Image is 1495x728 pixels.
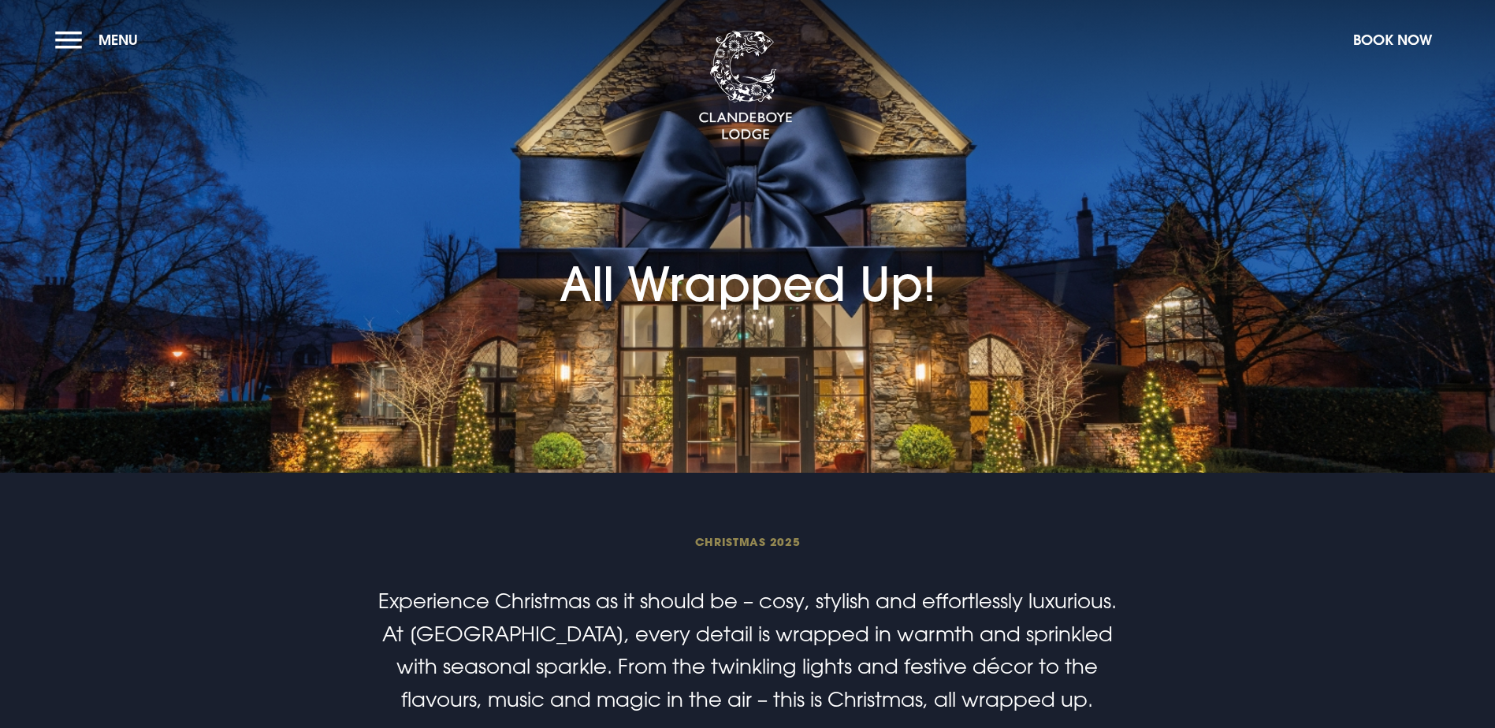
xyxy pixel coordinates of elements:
[372,534,1122,549] span: Christmas 2025
[1345,23,1440,57] button: Book Now
[560,169,936,313] h1: All Wrapped Up!
[99,31,138,49] span: Menu
[372,585,1122,715] p: Experience Christmas as it should be – cosy, stylish and effortlessly luxurious. At [GEOGRAPHIC_D...
[698,31,793,141] img: Clandeboye Lodge
[55,23,146,57] button: Menu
